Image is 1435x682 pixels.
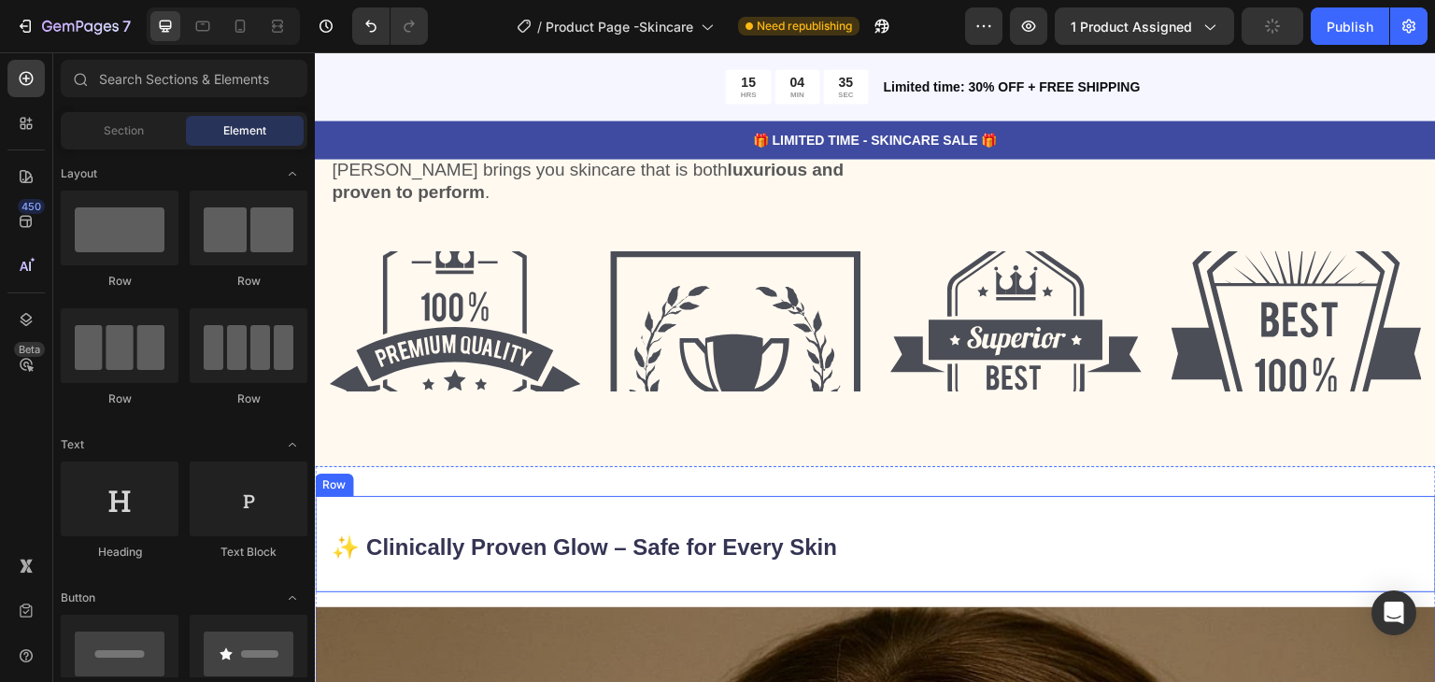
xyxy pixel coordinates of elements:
div: Publish [1327,17,1373,36]
div: Row [190,391,307,407]
strong: ✨ Clinically Proven Glow – Safe for Every Skin [17,482,522,507]
span: Product Page -Skincare [546,17,693,36]
div: Row [61,391,178,407]
iframe: Design area [315,52,1435,682]
div: Row [61,273,178,290]
span: Toggle open [277,159,307,189]
span: Toggle open [277,583,307,613]
div: Undo/Redo [352,7,428,45]
span: Toggle open [277,430,307,460]
span: / [537,17,542,36]
div: Heading [61,544,178,561]
input: Search Sections & Elements [61,60,307,97]
button: 1 product assigned [1055,7,1234,45]
div: Beta [14,342,45,357]
span: Need republishing [757,18,852,35]
button: Publish [1311,7,1389,45]
div: Open Intercom Messenger [1371,590,1416,635]
span: Element [223,122,266,139]
div: Text Block [190,544,307,561]
span: Button [61,590,95,606]
span: Section [104,122,144,139]
span: Text [61,436,84,453]
button: 7 [7,7,139,45]
span: Layout [61,165,97,182]
img: gempages_575979703182033439-54ec8be2-649a-4ffc-9068-bef1199cc243.svg [857,199,1108,339]
div: Row [190,273,307,290]
div: 450 [18,199,45,214]
p: 7 [122,15,131,37]
span: 1 product assigned [1071,17,1192,36]
img: gempages_575979703182033439-247c9cde-e221-45ec-86d8-df224eb6384a.svg [575,199,827,339]
div: Row [4,424,35,441]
